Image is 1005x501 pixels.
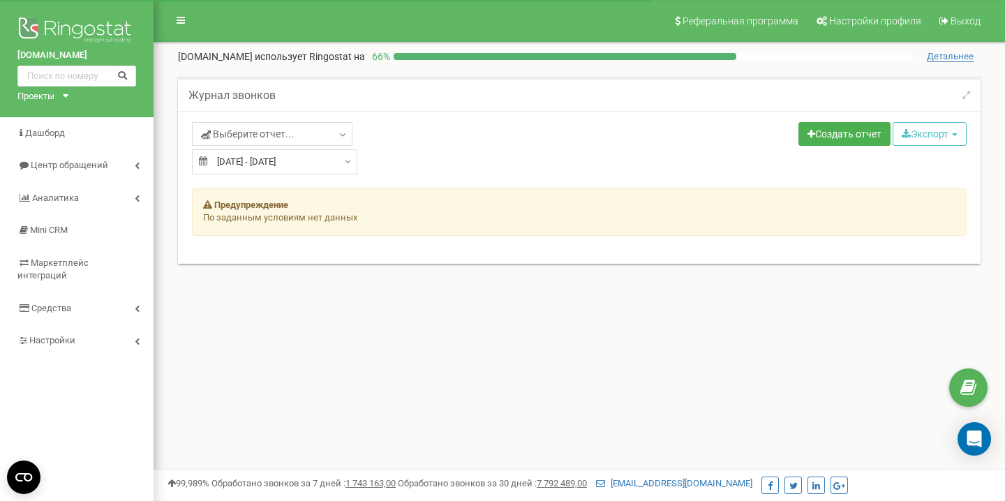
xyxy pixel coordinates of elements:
[31,303,71,313] span: Средства
[167,478,209,488] span: 99,989%
[17,66,136,87] input: Поиск по номеру
[345,478,396,488] u: 1 743 163,00
[17,49,136,62] a: [DOMAIN_NAME]
[17,14,136,49] img: Ringostat logo
[596,478,752,488] a: [EMAIL_ADDRESS][DOMAIN_NAME]
[203,211,955,225] p: По заданным условиям нет данных
[30,225,68,235] span: Mini CRM
[398,478,587,488] span: Обработано звонков за 30 дней :
[927,51,974,62] span: Детальнее
[211,478,396,488] span: Обработано звонков за 7 дней :
[31,160,108,170] span: Центр обращений
[29,335,75,345] span: Настройки
[255,51,365,62] span: использует Ringostat на
[32,193,79,203] span: Аналитика
[798,122,891,146] a: Создать отчет
[178,50,365,63] p: [DOMAIN_NAME]
[214,200,288,210] strong: Предупреждение
[951,15,981,27] span: Выход
[17,90,54,103] div: Проекты
[958,422,991,456] div: Open Intercom Messenger
[537,478,587,488] u: 7 792 489,00
[829,15,921,27] span: Настройки профиля
[201,127,294,141] span: Выберите отчет...
[7,461,40,494] button: Open CMP widget
[365,50,394,63] p: 66 %
[192,122,352,146] a: Выберите отчет...
[17,257,89,281] span: Маркетплейс интеграций
[893,122,967,146] button: Экспорт
[683,15,798,27] span: Реферальная программа
[25,128,65,138] span: Дашборд
[188,89,276,102] h5: Журнал звонков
